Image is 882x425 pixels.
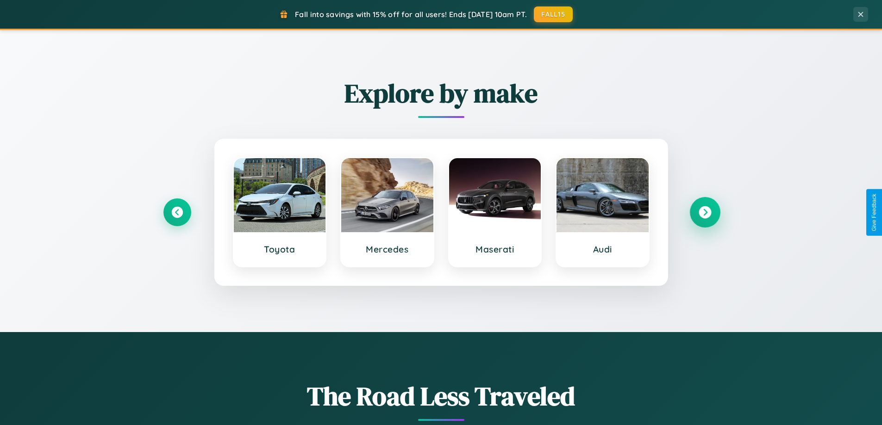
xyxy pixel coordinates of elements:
[243,244,317,255] h3: Toyota
[295,10,527,19] span: Fall into savings with 15% off for all users! Ends [DATE] 10am PT.
[163,378,719,414] h1: The Road Less Traveled
[566,244,639,255] h3: Audi
[458,244,532,255] h3: Maserati
[871,194,877,231] div: Give Feedback
[534,6,573,22] button: FALL15
[163,75,719,111] h2: Explore by make
[350,244,424,255] h3: Mercedes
